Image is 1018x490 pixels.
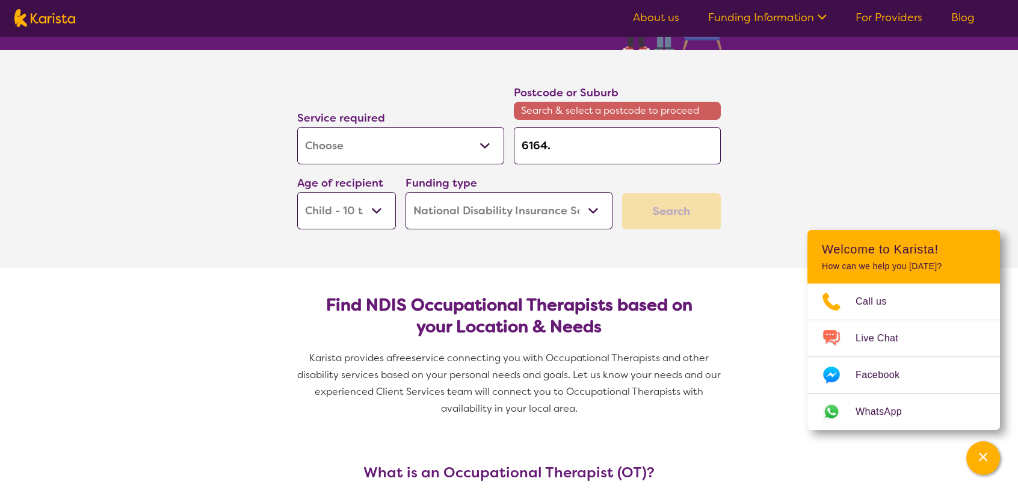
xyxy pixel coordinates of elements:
[951,10,975,25] a: Blog
[856,293,901,311] span: Call us
[856,366,914,384] span: Facebook
[14,9,75,27] img: Karista logo
[514,102,721,120] span: Search & select a postcode to proceed
[822,242,986,256] h2: Welcome to Karista!
[966,441,1000,475] button: Channel Menu
[309,352,392,364] span: Karista provides a
[807,284,1000,430] ul: Choose channel
[856,10,922,25] a: For Providers
[292,464,726,481] h3: What is an Occupational Therapist (OT)?
[307,294,711,338] h2: Find NDIS Occupational Therapists based on your Location & Needs
[856,329,913,347] span: Live Chat
[297,352,723,415] span: service connecting you with Occupational Therapists and other disability services based on your p...
[822,261,986,271] p: How can we help you [DATE]?
[633,10,679,25] a: About us
[856,403,916,421] span: WhatsApp
[807,230,1000,430] div: Channel Menu
[807,394,1000,430] a: Web link opens in a new tab.
[392,352,412,364] span: free
[708,10,827,25] a: Funding Information
[297,176,383,190] label: Age of recipient
[406,176,477,190] label: Funding type
[514,127,721,164] input: Type
[297,111,385,125] label: Service required
[514,85,619,100] label: Postcode or Suburb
